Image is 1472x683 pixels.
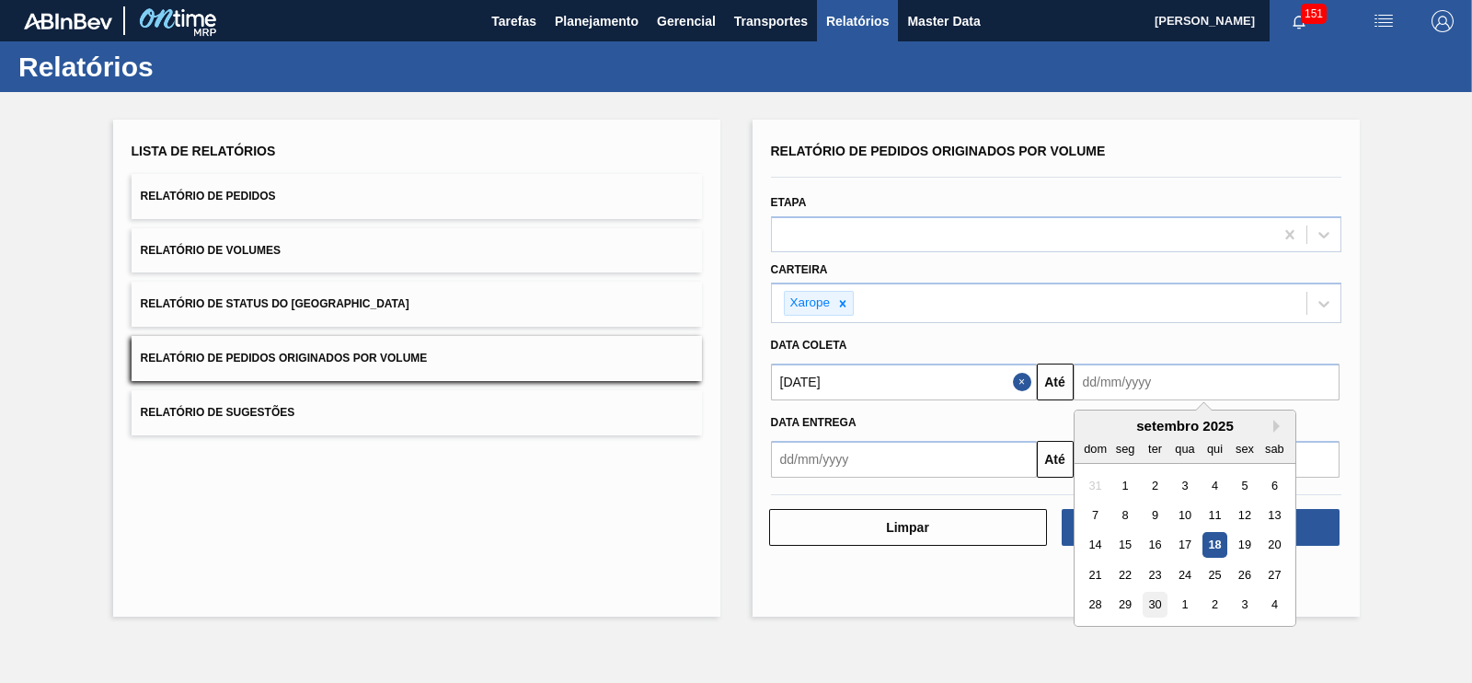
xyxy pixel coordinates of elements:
[1202,562,1226,587] div: Choose quinta-feira, 25 de setembro de 2025
[24,13,112,29] img: TNhmsLtSVTkK8tSr43FrP2fwEKptu5GPRR3wAAAABJRU5ErkJggg==
[132,174,702,219] button: Relatório de Pedidos
[1232,436,1257,461] div: sex
[1112,503,1137,527] div: Choose segunda-feira, 8 de setembro de 2025
[1261,436,1286,461] div: sab
[1270,8,1328,34] button: Notificações
[1080,470,1289,619] div: month 2025-09
[771,263,828,276] label: Carteira
[1112,436,1137,461] div: seg
[1142,562,1167,587] div: Choose terça-feira, 23 de setembro de 2025
[132,282,702,327] button: Relatório de Status do [GEOGRAPHIC_DATA]
[1074,364,1340,400] input: dd/mm/yyyy
[771,196,807,209] label: Etapa
[1083,533,1108,558] div: Choose domingo, 14 de setembro de 2025
[1202,473,1226,498] div: Choose quinta-feira, 4 de setembro de 2025
[1261,593,1286,618] div: Choose sábado, 4 de outubro de 2025
[1037,364,1074,400] button: Até
[1202,503,1226,527] div: Choose quinta-feira, 11 de setembro de 2025
[1232,593,1257,618] div: Choose sexta-feira, 3 de outubro de 2025
[141,297,409,310] span: Relatório de Status do [GEOGRAPHIC_DATA]
[907,10,980,32] span: Master Data
[1202,533,1226,558] div: Choose quinta-feira, 18 de setembro de 2025
[141,244,281,257] span: Relatório de Volumes
[771,416,857,429] span: Data entrega
[1172,473,1197,498] div: Choose quarta-feira, 3 de setembro de 2025
[141,406,295,419] span: Relatório de Sugestões
[1172,503,1197,527] div: Choose quarta-feira, 10 de setembro de 2025
[132,228,702,273] button: Relatório de Volumes
[132,336,702,381] button: Relatório de Pedidos Originados por Volume
[771,144,1106,158] span: Relatório de Pedidos Originados por Volume
[1037,441,1074,478] button: Até
[1083,503,1108,527] div: Choose domingo, 7 de setembro de 2025
[1083,436,1108,461] div: dom
[1142,503,1167,527] div: Choose terça-feira, 9 de setembro de 2025
[1112,533,1137,558] div: Choose segunda-feira, 15 de setembro de 2025
[1273,420,1286,433] button: Next Month
[555,10,638,32] span: Planejamento
[1112,562,1137,587] div: Choose segunda-feira, 22 de setembro de 2025
[1261,473,1286,498] div: Choose sábado, 6 de setembro de 2025
[132,390,702,435] button: Relatório de Sugestões
[734,10,808,32] span: Transportes
[1172,436,1197,461] div: qua
[1261,562,1286,587] div: Choose sábado, 27 de setembro de 2025
[1083,562,1108,587] div: Choose domingo, 21 de setembro de 2025
[1373,10,1395,32] img: userActions
[657,10,716,32] span: Gerencial
[826,10,889,32] span: Relatórios
[1202,436,1226,461] div: qui
[769,509,1047,546] button: Limpar
[132,144,276,158] span: Lista de Relatórios
[1013,364,1037,400] button: Close
[1112,593,1137,618] div: Choose segunda-feira, 29 de setembro de 2025
[1232,503,1257,527] div: Choose sexta-feira, 12 de setembro de 2025
[771,364,1037,400] input: dd/mm/yyyy
[1202,593,1226,618] div: Choose quinta-feira, 2 de outubro de 2025
[1083,473,1108,498] div: Not available domingo, 31 de agosto de 2025
[141,190,276,203] span: Relatório de Pedidos
[141,352,428,365] span: Relatório de Pedidos Originados por Volume
[785,292,834,315] div: Xarope
[1062,509,1340,546] button: Download
[771,339,847,352] span: Data coleta
[1172,593,1197,618] div: Choose quarta-feira, 1 de outubro de 2025
[1142,473,1167,498] div: Choose terça-feira, 2 de setembro de 2025
[1172,562,1197,587] div: Choose quarta-feira, 24 de setembro de 2025
[1172,533,1197,558] div: Choose quarta-feira, 17 de setembro de 2025
[1232,533,1257,558] div: Choose sexta-feira, 19 de setembro de 2025
[1232,562,1257,587] div: Choose sexta-feira, 26 de setembro de 2025
[1112,473,1137,498] div: Choose segunda-feira, 1 de setembro de 2025
[1432,10,1454,32] img: Logout
[1142,436,1167,461] div: ter
[771,441,1037,478] input: dd/mm/yyyy
[1232,473,1257,498] div: Choose sexta-feira, 5 de setembro de 2025
[1142,533,1167,558] div: Choose terça-feira, 16 de setembro de 2025
[1301,4,1327,24] span: 151
[18,56,345,77] h1: Relatórios
[1142,593,1167,618] div: Choose terça-feira, 30 de setembro de 2025
[1083,593,1108,618] div: Choose domingo, 28 de setembro de 2025
[1261,533,1286,558] div: Choose sábado, 20 de setembro de 2025
[1261,503,1286,527] div: Choose sábado, 13 de setembro de 2025
[1075,418,1295,434] div: setembro 2025
[491,10,536,32] span: Tarefas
